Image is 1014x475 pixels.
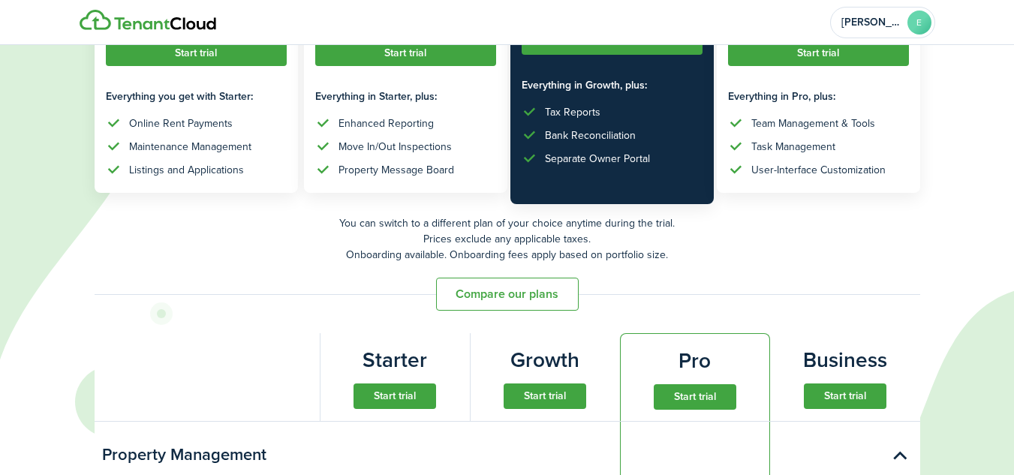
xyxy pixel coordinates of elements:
div: User-Interface Customization [751,162,886,178]
div: Tax Reports [545,104,600,120]
button: Start trial [504,383,586,409]
subscription-pricing-card-features-title: Everything in Growth, plus: [522,77,703,93]
subscription-pricing-card-features-title: Everything you get with Starter: [106,89,287,104]
subscription-pricing-card-title: Pro [679,345,711,377]
div: Property Message Board [339,162,454,178]
button: Start trial [106,41,287,66]
div: Team Management & Tools [751,116,875,131]
subscription-pricing-card-title: Starter [363,344,427,376]
div: Move In/Out Inspections [339,139,452,155]
subscription-pricing-card-features-title: Everything in Pro, plus: [728,89,909,104]
subscription-pricing-card-features-title: Everything in Starter, plus: [315,89,496,104]
div: Enhanced Reporting [339,116,434,131]
subscription-pricing-card-title: Business [803,344,887,376]
button: Toggle accordion [883,439,916,472]
button: Start trial [804,383,886,409]
p: You can switch to a different plan of your choice anytime during the trial. Prices exclude any ap... [95,215,920,263]
button: Start trial [354,383,436,409]
button: Start trial [654,384,736,410]
button: Start trial [315,41,496,66]
subscription-pricing-card-title: Growth [510,344,579,376]
span: elliot [841,17,901,28]
button: Start trial [728,41,909,66]
div: Maintenance Management [129,139,251,155]
button: Compare our plans [436,278,579,311]
div: Online Rent Payments [129,116,233,131]
avatar-text: E [907,11,931,35]
div: Task Management [751,139,835,155]
div: Listings and Applications [129,162,244,178]
img: Logo [80,10,216,31]
button: Open menu [830,7,935,38]
div: Bank Reconciliation [545,128,636,143]
div: Separate Owner Portal [545,151,650,167]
